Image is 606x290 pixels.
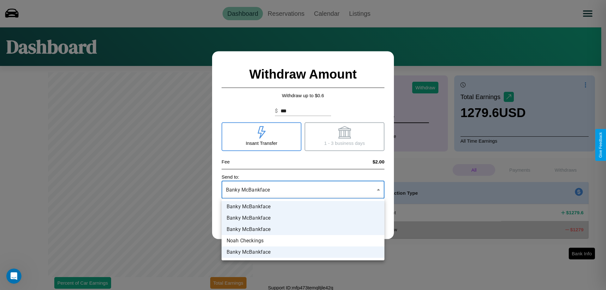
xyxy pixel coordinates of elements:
div: Give Feedback [598,132,603,158]
li: Banky McBankface [222,224,384,235]
li: Banky McBankface [222,212,384,224]
iframe: Intercom live chat [6,269,21,284]
li: Banky McBankface [222,246,384,258]
li: Banky McBankface [222,201,384,212]
li: Noah Checkings [222,235,384,246]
